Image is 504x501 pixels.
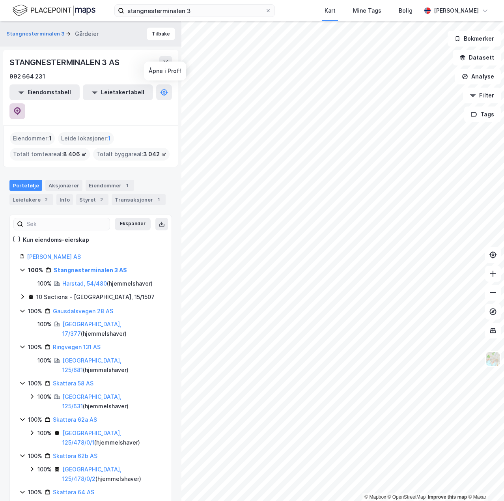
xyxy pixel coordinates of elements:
div: Totalt tomteareal : [10,148,90,161]
div: 10 Sections - [GEOGRAPHIC_DATA], 15/1507 [36,292,155,302]
div: 100% [37,428,52,438]
div: ( hjemmelshaver ) [62,279,153,288]
button: Leietakertabell [83,84,153,100]
div: Transaksjoner [112,194,166,205]
div: Kun eiendoms-eierskap [23,235,89,245]
div: 100% [28,451,42,461]
input: Søk på adresse, matrikkel, gårdeiere, leietakere eller personer [124,5,265,17]
span: 8 406 ㎡ [63,150,87,159]
div: 2 [97,196,105,204]
div: 100% [28,415,42,424]
a: Improve this map [428,494,467,500]
div: Leietakere [9,194,53,205]
div: 100% [28,265,43,275]
div: 1 [155,196,162,204]
button: Tilbake [147,28,175,40]
div: [PERSON_NAME] [434,6,479,15]
div: 100% [37,392,52,402]
a: [GEOGRAPHIC_DATA], 125/681 [62,357,121,373]
a: [GEOGRAPHIC_DATA], 17/377 [62,321,121,337]
div: Gårdeier [75,29,99,39]
div: 992 664 231 [9,72,45,81]
div: Portefølje [9,180,42,191]
div: 100% [37,279,52,288]
a: Skattøra 62b AS [53,452,97,459]
div: ( hjemmelshaver ) [62,320,162,338]
div: Styret [76,194,108,205]
div: Kontrollprogram for chat [465,463,504,501]
span: 1 [108,134,111,143]
div: Totalt byggareal : [93,148,170,161]
div: Kart [325,6,336,15]
button: Bokmerker [448,31,501,47]
a: Stangnesterminalen 3 AS [54,267,127,273]
button: Analyse [455,69,501,84]
div: 100% [28,307,42,316]
a: Skattøra 64 AS [53,489,94,495]
div: Info [56,194,73,205]
button: Stangnesterminalen 3 [6,30,66,38]
img: logo.f888ab2527a4732fd821a326f86c7f29.svg [13,4,95,17]
button: Ekspander [115,218,151,230]
div: Aksjonærer [45,180,82,191]
span: 1 [49,134,52,143]
div: 100% [28,379,42,388]
a: [GEOGRAPHIC_DATA], 125/478/0/1 [62,430,121,446]
div: 100% [28,342,42,352]
button: Datasett [453,50,501,65]
a: [GEOGRAPHIC_DATA], 125/631 [62,393,121,409]
div: ( hjemmelshaver ) [62,428,162,447]
div: ( hjemmelshaver ) [62,392,162,411]
a: [PERSON_NAME] AS [27,253,81,260]
div: Bolig [399,6,413,15]
button: Filter [463,88,501,103]
div: 1 [123,181,131,189]
div: 100% [28,488,42,497]
a: Skattøra 62a AS [53,416,97,423]
a: [GEOGRAPHIC_DATA], 125/478/0/2 [62,466,121,482]
a: Harstad, 54/480 [62,280,107,287]
img: Z [485,351,500,366]
div: 100% [37,320,52,329]
div: Eiendommer : [10,132,55,145]
div: ( hjemmelshaver ) [62,356,162,375]
div: Leide lokasjoner : [58,132,114,145]
button: Tags [464,107,501,122]
iframe: Chat Widget [465,463,504,501]
div: STANGNESTERMINALEN 3 AS [9,56,121,69]
a: Mapbox [364,494,386,500]
input: Søk [23,218,110,230]
div: Mine Tags [353,6,381,15]
a: Gausdalsvegen 28 AS [53,308,113,314]
a: Skattøra 58 AS [53,380,93,387]
div: 100% [37,356,52,365]
div: Eiendommer [86,180,134,191]
div: 2 [42,196,50,204]
div: 100% [37,465,52,474]
a: Ringvegen 131 AS [53,344,101,350]
div: ( hjemmelshaver ) [62,465,162,484]
a: OpenStreetMap [388,494,426,500]
button: Eiendomstabell [9,84,80,100]
span: 3 042 ㎡ [143,150,166,159]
